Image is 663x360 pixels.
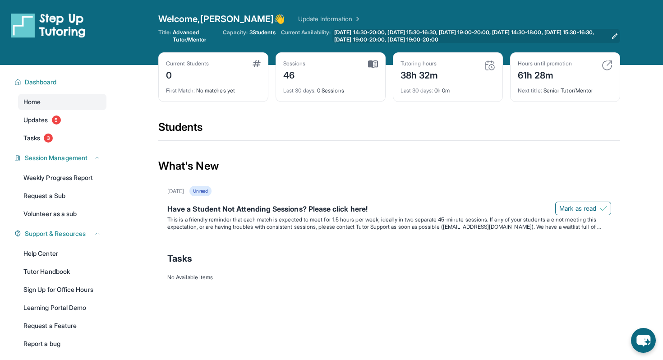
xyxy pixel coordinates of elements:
span: Advanced Tutor/Mentor [173,29,217,43]
span: Current Availability: [281,29,331,43]
span: 5 [52,115,61,125]
span: Next title : [518,87,542,94]
span: Updates [23,115,48,125]
img: card [368,60,378,68]
a: Updates5 [18,112,106,128]
div: Tutoring hours [401,60,438,67]
a: Weekly Progress Report [18,170,106,186]
span: Tasks [167,252,192,265]
span: Dashboard [25,78,57,87]
img: Mark as read [600,205,607,212]
img: logo [11,13,86,38]
span: 3 Students [249,29,276,36]
img: card [253,60,261,67]
a: Tasks3 [18,130,106,146]
span: Capacity: [223,29,248,36]
div: What's New [158,146,620,186]
span: First Match : [166,87,195,94]
div: Hours until promotion [518,60,572,67]
span: Session Management [25,153,87,162]
p: This is a friendly reminder that each match is expected to meet for 1.5 hours per week, ideally i... [167,216,611,231]
a: Request a Feature [18,318,106,334]
div: 0h 0m [401,82,495,94]
a: Tutor Handbook [18,263,106,280]
a: Help Center [18,245,106,262]
span: Mark as read [559,204,596,213]
a: [DATE] 14:30-20:00, [DATE] 15:30-16:30, [DATE] 19:00-20:00, [DATE] 14:30-18:00, [DATE] 15:30-16:3... [332,29,620,43]
div: 38h 32m [401,67,438,82]
span: [DATE] 14:30-20:00, [DATE] 15:30-16:30, [DATE] 19:00-20:00, [DATE] 14:30-18:00, [DATE] 15:30-16:3... [334,29,608,43]
button: Session Management [21,153,101,162]
a: Request a Sub [18,188,106,204]
a: Update Information [298,14,361,23]
button: chat-button [631,328,656,353]
div: Sessions [283,60,306,67]
div: No matches yet [166,82,261,94]
span: Title: [158,29,171,43]
div: 0 Sessions [283,82,378,94]
button: Mark as read [555,202,611,215]
div: [DATE] [167,188,184,195]
div: Unread [189,186,211,196]
a: Home [18,94,106,110]
a: Sign Up for Office Hours [18,282,106,298]
a: Report a bug [18,336,106,352]
div: 46 [283,67,306,82]
span: Support & Resources [25,229,86,238]
div: 61h 28m [518,67,572,82]
img: card [602,60,612,71]
div: Have a Student Not Attending Sessions? Please click here! [167,203,611,216]
span: Home [23,97,41,106]
span: Welcome, [PERSON_NAME] 👋 [158,13,285,25]
div: Students [158,120,620,140]
a: Learning Portal Demo [18,300,106,316]
a: Volunteer as a sub [18,206,106,222]
div: No Available Items [167,274,611,281]
span: Tasks [23,134,40,143]
button: Dashboard [21,78,101,87]
img: Chevron Right [352,14,361,23]
span: 3 [44,134,53,143]
span: Last 30 days : [401,87,433,94]
span: Last 30 days : [283,87,316,94]
div: 0 [166,67,209,82]
div: Senior Tutor/Mentor [518,82,612,94]
img: card [484,60,495,71]
button: Support & Resources [21,229,101,238]
div: Current Students [166,60,209,67]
